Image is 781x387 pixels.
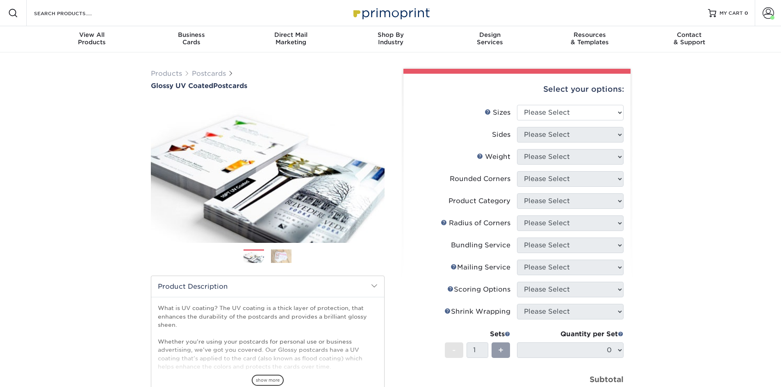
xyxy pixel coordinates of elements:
[447,285,510,294] div: Scoring Options
[241,31,341,38] span: Direct Mail
[141,26,241,52] a: BusinessCards
[720,10,743,17] span: MY CART
[492,130,510,140] div: Sides
[640,31,739,38] span: Contact
[640,26,739,52] a: Contact& Support
[485,108,510,118] div: Sizes
[42,31,142,38] span: View All
[151,82,385,90] h1: Postcards
[192,70,226,77] a: Postcards
[590,375,624,384] strong: Subtotal
[498,344,503,356] span: +
[141,31,241,38] span: Business
[241,31,341,46] div: Marketing
[517,329,624,339] div: Quantity per Set
[271,249,291,263] img: Postcards 02
[477,152,510,162] div: Weight
[252,375,284,386] span: show more
[451,240,510,250] div: Bundling Service
[540,31,640,38] span: Resources
[33,8,113,18] input: SEARCH PRODUCTS.....
[444,307,510,317] div: Shrink Wrapping
[151,276,384,297] h2: Product Description
[451,263,510,272] div: Mailing Service
[350,4,432,22] img: Primoprint
[445,329,510,339] div: Sets
[341,31,440,38] span: Shop By
[341,26,440,52] a: Shop ByIndustry
[151,91,385,252] img: Glossy UV Coated 01
[341,31,440,46] div: Industry
[540,31,640,46] div: & Templates
[449,196,510,206] div: Product Category
[452,344,456,356] span: -
[745,10,748,16] span: 0
[440,31,540,46] div: Services
[244,250,264,264] img: Postcards 01
[450,174,510,184] div: Rounded Corners
[42,31,142,46] div: Products
[540,26,640,52] a: Resources& Templates
[640,31,739,46] div: & Support
[42,26,142,52] a: View AllProducts
[440,26,540,52] a: DesignServices
[440,31,540,38] span: Design
[241,26,341,52] a: Direct MailMarketing
[441,218,510,228] div: Radius of Corners
[151,70,182,77] a: Products
[151,82,385,90] a: Glossy UV CoatedPostcards
[410,74,624,105] div: Select your options:
[151,82,213,90] span: Glossy UV Coated
[141,31,241,46] div: Cards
